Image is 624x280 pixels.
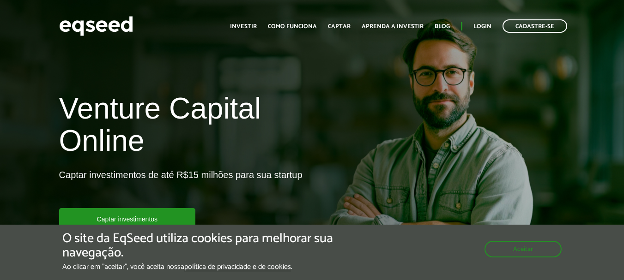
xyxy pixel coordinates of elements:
[184,263,291,271] a: política de privacidade e de cookies
[268,24,317,30] a: Como funciona
[435,24,450,30] a: Blog
[485,241,562,257] button: Aceitar
[473,24,491,30] a: Login
[62,262,362,271] p: Ao clicar em "aceitar", você aceita nossa .
[59,14,133,38] img: EqSeed
[328,24,351,30] a: Captar
[59,92,305,162] h1: Venture Capital Online
[62,232,362,260] h5: O site da EqSeed utiliza cookies para melhorar sua navegação.
[362,24,424,30] a: Aprenda a investir
[59,169,303,208] p: Captar investimentos de até R$15 milhões para sua startup
[230,24,257,30] a: Investir
[59,208,196,229] a: Captar investimentos
[503,19,567,33] a: Cadastre-se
